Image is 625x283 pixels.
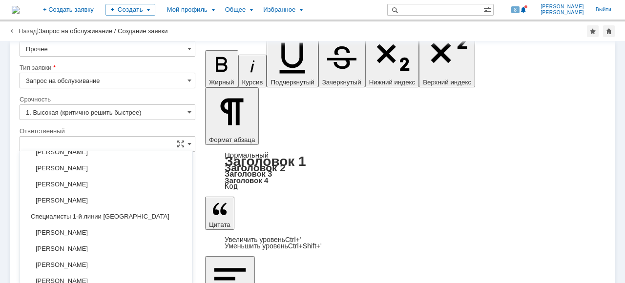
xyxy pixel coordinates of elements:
[26,148,187,156] span: [PERSON_NAME]
[20,128,193,134] div: Ответственный
[225,236,301,243] a: Increase
[225,242,322,250] a: Decrease
[318,37,365,87] button: Зачеркнутый
[205,237,605,249] div: Цитата
[238,55,267,87] button: Курсив
[26,213,187,221] span: Специалисты 1-й линии [GEOGRAPHIC_DATA]
[285,236,301,243] span: Ctrl+'
[177,140,185,148] span: Сложная форма
[209,79,234,86] span: Жирный
[205,87,259,145] button: Формат абзаца
[39,27,168,35] div: Запрос на обслуживание / Создание заявки
[365,29,419,87] button: Нижний индекс
[225,154,306,169] a: Заголовок 1
[419,27,475,87] button: Верхний индекс
[271,79,314,86] span: Подчеркнутый
[26,229,187,237] span: [PERSON_NAME]
[26,197,187,204] span: [PERSON_NAME]
[205,50,238,87] button: Жирный
[26,261,187,269] span: [PERSON_NAME]
[209,221,230,228] span: Цитата
[288,242,322,250] span: Ctrl+Shift+'
[603,25,615,37] div: Сделать домашней страницей
[587,25,599,37] div: Добавить в избранное
[511,6,520,13] span: 8
[20,96,193,102] div: Срочность
[242,79,263,86] span: Курсив
[225,169,272,178] a: Заголовок 3
[26,164,187,172] span: [PERSON_NAME]
[209,136,255,143] span: Формат абзаца
[483,4,493,14] span: Расширенный поиск
[322,79,361,86] span: Зачеркнутый
[26,181,187,188] span: [PERSON_NAME]
[225,151,269,159] a: Нормальный
[26,245,187,253] span: [PERSON_NAME]
[423,79,471,86] span: Верхний индекс
[12,6,20,14] a: Перейти на домашнюю страницу
[205,152,605,190] div: Формат абзаца
[20,64,193,71] div: Тип заявки
[225,176,268,184] a: Заголовок 4
[225,162,286,173] a: Заголовок 2
[225,182,238,191] a: Код
[205,197,234,230] button: Цитата
[369,79,416,86] span: Нижний индекс
[12,6,20,14] img: logo
[37,27,38,34] div: |
[541,10,584,16] span: [PERSON_NAME]
[267,32,318,87] button: Подчеркнутый
[541,4,584,10] span: [PERSON_NAME]
[105,4,155,16] div: Создать
[19,27,37,35] a: Назад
